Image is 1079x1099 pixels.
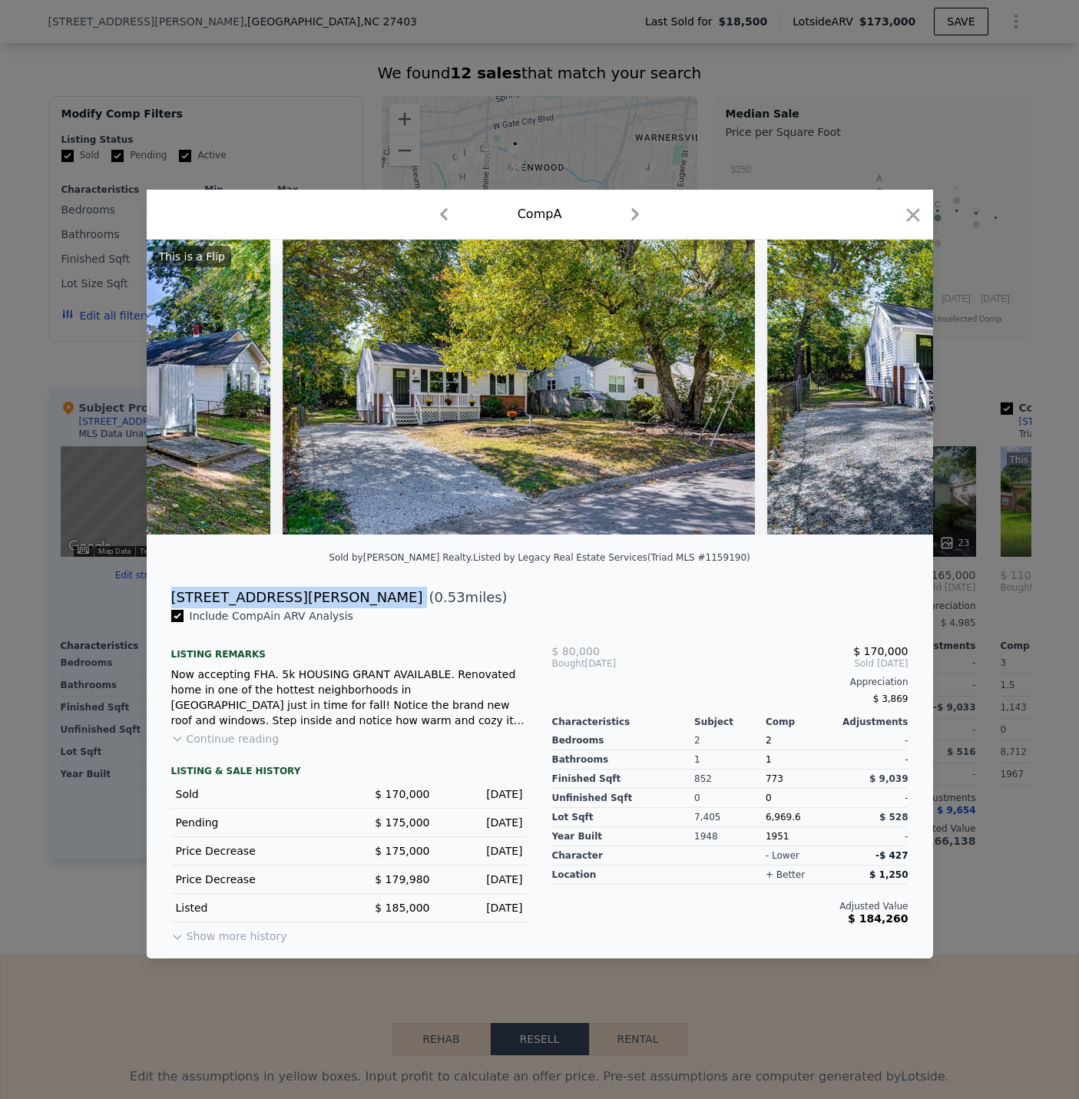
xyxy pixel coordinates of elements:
div: Bathrooms [552,750,695,770]
div: 852 [694,770,766,789]
div: + better [766,869,805,881]
div: - [837,789,909,808]
div: Price Decrease [176,872,337,887]
span: $ 528 [879,812,909,823]
span: $ 175,000 [375,845,429,857]
img: Property Img [283,240,755,535]
span: $ 179,980 [375,873,429,885]
div: Characteristics [552,716,695,728]
div: Appreciation [552,676,909,688]
div: Adjusted Value [552,900,909,912]
div: - [837,731,909,750]
div: Listed [176,900,337,915]
span: $ 184,260 [848,912,908,925]
div: Pending [176,815,337,830]
span: ( miles) [423,587,508,608]
div: Now accepting FHA. 5k HOUSING GRANT AVAILABLE. Renovated home in one of the hottest neighborhoods... [171,667,528,728]
div: Listed by Legacy Real Estate Services (Triad MLS #1159190) [473,552,750,563]
div: - [837,827,909,846]
div: Lot Sqft [552,808,695,827]
div: Subject [694,716,766,728]
div: 1 [694,750,766,770]
span: 6,969.6 [766,812,801,823]
div: - lower [766,849,799,862]
span: 2 [766,735,772,746]
span: $ 9,039 [869,773,908,784]
div: Sold by [PERSON_NAME] Realty . [329,552,473,563]
div: [DATE] [552,657,671,670]
div: Price Decrease [176,843,337,859]
button: Continue reading [171,731,280,746]
span: $ 175,000 [375,816,429,829]
span: $ 80,000 [552,645,600,657]
div: [STREET_ADDRESS][PERSON_NAME] [171,587,423,608]
span: 773 [766,773,783,784]
div: Bedrooms [552,731,695,750]
span: -$ 427 [875,850,909,861]
div: location [552,866,695,885]
span: $ 185,000 [375,902,429,914]
div: Comp [766,716,837,728]
div: Adjustments [837,716,909,728]
div: 0 [694,789,766,808]
span: 0 [766,793,772,803]
span: $ 170,000 [853,645,908,657]
span: $ 170,000 [375,788,429,800]
div: [DATE] [442,786,523,802]
button: Show more history [171,922,287,944]
div: 1 [766,750,837,770]
span: Sold [DATE] [670,657,908,670]
div: Year Built [552,827,695,846]
span: Bought [552,657,585,670]
div: Listing remarks [171,636,528,660]
div: 1948 [694,827,766,846]
div: Unfinished Sqft [552,789,695,808]
div: Finished Sqft [552,770,695,789]
div: This is a Flip [153,246,231,267]
span: 0.53 [435,589,465,605]
div: [DATE] [442,815,523,830]
div: - [837,750,909,770]
div: 1951 [766,827,837,846]
div: 2 [694,731,766,750]
div: character [552,846,695,866]
div: [DATE] [442,900,523,915]
div: LISTING & SALE HISTORY [171,765,528,780]
span: Include Comp A in ARV Analysis [184,610,359,622]
div: [DATE] [442,843,523,859]
div: Sold [176,786,337,802]
div: [DATE] [442,872,523,887]
div: Comp A [518,205,562,223]
span: $ 1,250 [869,869,908,880]
span: $ 3,869 [873,693,909,704]
div: 7,405 [694,808,766,827]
